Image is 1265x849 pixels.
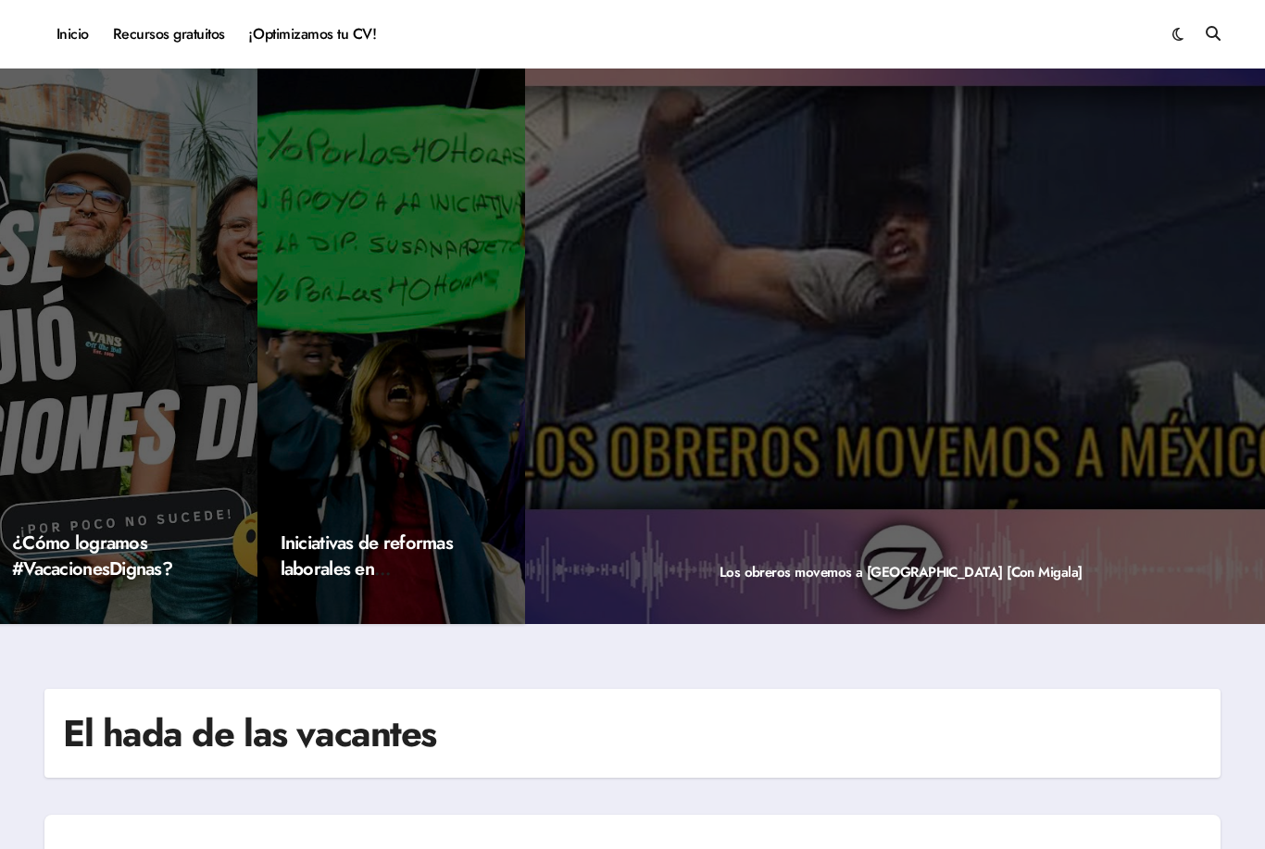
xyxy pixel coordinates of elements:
a: Iniciativas de reformas laborales en [GEOGRAPHIC_DATA] (2023) [281,530,460,634]
a: ¡Optimizamos tu CV! [237,9,388,59]
h1: El hada de las vacantes [63,707,436,759]
a: ¿Cómo logramos #VacacionesDignas? [12,530,172,582]
a: Recursos gratuitos [101,9,237,59]
a: Los obreros movemos a [GEOGRAPHIC_DATA] [Con Migala] [720,562,1083,582]
a: Inicio [44,9,101,59]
